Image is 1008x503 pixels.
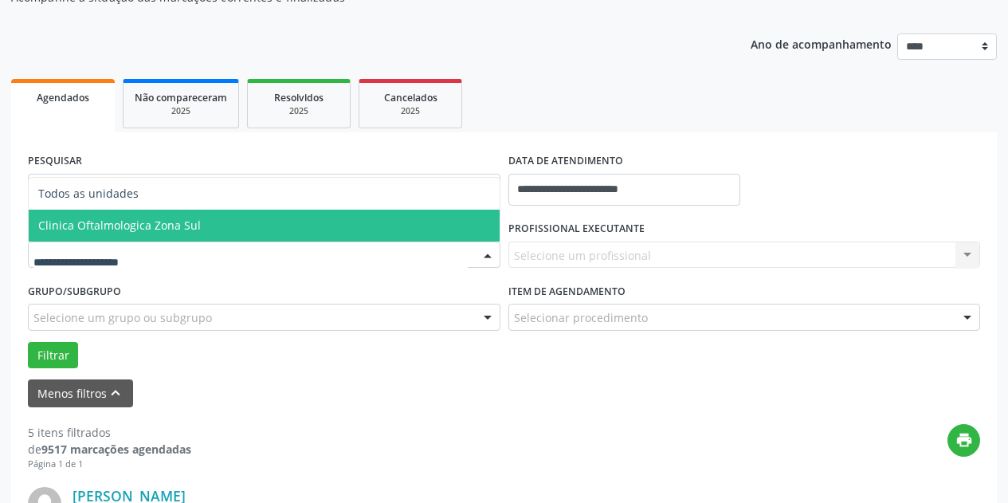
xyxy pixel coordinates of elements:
[107,384,124,402] i: keyboard_arrow_up
[28,441,191,458] div: de
[28,424,191,441] div: 5 itens filtrados
[508,279,626,304] label: Item de agendamento
[28,342,78,369] button: Filtrar
[384,91,437,104] span: Cancelados
[955,431,973,449] i: print
[514,309,648,326] span: Selecionar procedimento
[508,217,645,242] label: PROFISSIONAL EXECUTANTE
[37,91,89,104] span: Agendados
[28,379,133,407] button: Menos filtroskeyboard_arrow_up
[371,105,450,117] div: 2025
[38,186,139,201] span: Todos as unidades
[135,105,227,117] div: 2025
[135,91,227,104] span: Não compareceram
[33,309,212,326] span: Selecione um grupo ou subgrupo
[38,218,201,233] span: Clinica Oftalmologica Zona Sul
[508,149,623,174] label: DATA DE ATENDIMENTO
[28,279,121,304] label: Grupo/Subgrupo
[751,33,892,53] p: Ano de acompanhamento
[947,424,980,457] button: print
[28,458,191,471] div: Página 1 de 1
[259,105,339,117] div: 2025
[274,91,324,104] span: Resolvidos
[41,442,191,457] strong: 9517 marcações agendadas
[28,149,82,174] label: PESQUISAR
